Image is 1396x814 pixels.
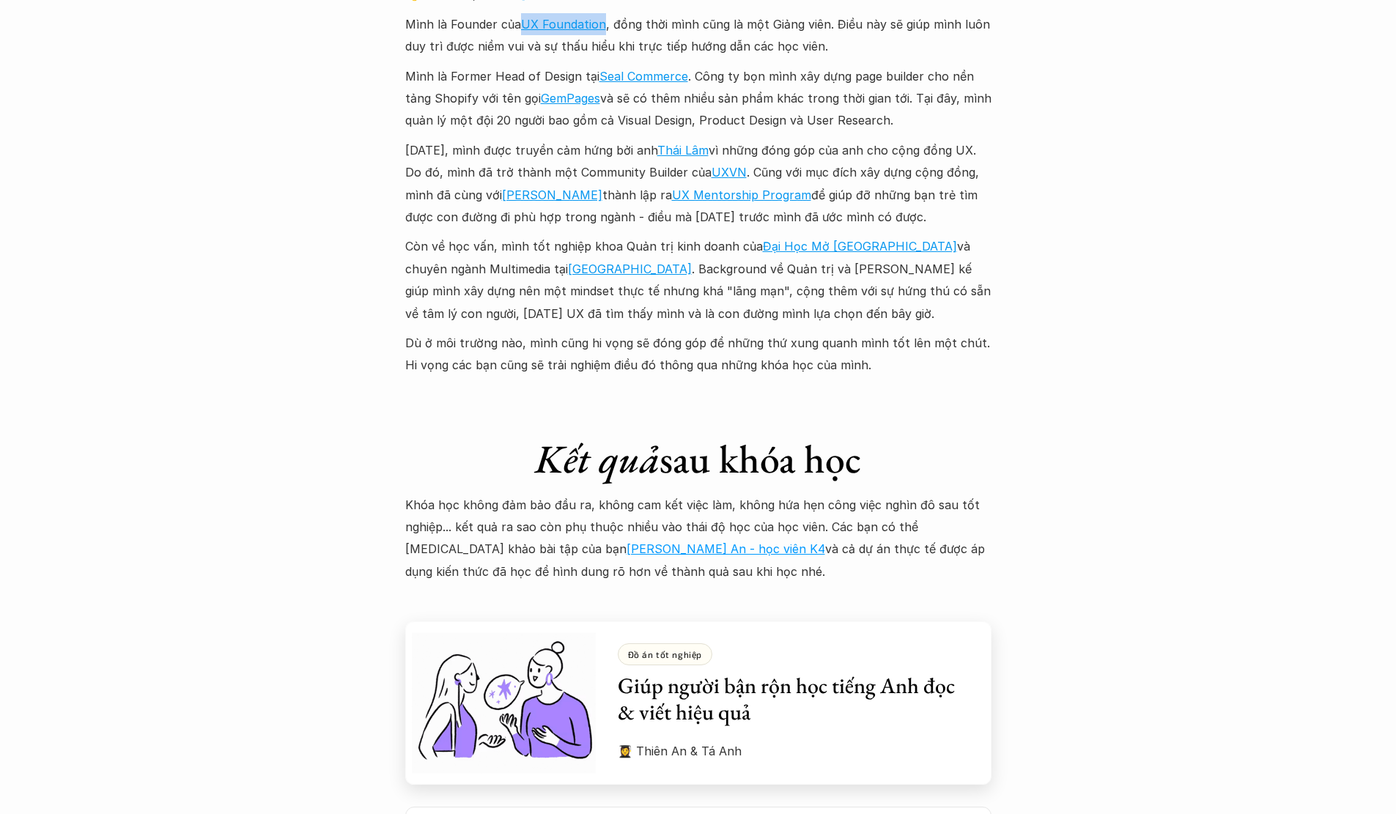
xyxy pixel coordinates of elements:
a: [PERSON_NAME] An - học viên K4 [627,541,825,556]
p: Mình là Former Head of Design tại . Công ty bọn mình xây dựng page builder cho nền tảng Shopify v... [405,65,991,132]
p: Mình là Founder của , đồng thời mình cũng là một Giảng viên. Điều này sẽ giúp mình luôn duy trì đ... [405,13,991,58]
a: [PERSON_NAME] [502,188,602,202]
a: Đại Học Mở [GEOGRAPHIC_DATA] [763,239,957,254]
a: Đồ án tốt nghiệpGiúp người bận rộn học tiếng Anh đọc & viết hiệu quả👩‍🎓 Thiên An & Tá Anh [405,621,991,784]
a: Thái Lâm [657,143,709,158]
p: [DATE], mình được truyền cảm hứng bởi anh vì những đóng góp của anh cho cộng đồng UX. Do đó, mình... [405,139,991,229]
p: Dù ở môi trường nào, mình cũng hi vọng sẽ đóng góp để những thứ xung quanh mình tốt lên một chút.... [405,332,991,377]
h1: sau khóa học [405,435,991,483]
p: Đồ án tốt nghiệp [628,649,703,659]
a: UXVN [712,165,747,180]
a: GemPages [541,91,600,106]
em: Kết quả [535,433,660,484]
a: UX Foundation [521,17,606,32]
p: 👩‍🎓 Thiên An & Tá Anh [618,740,970,762]
a: UX Mentorship Program [672,188,811,202]
p: Còn về học vấn, mình tốt nghiệp khoa Quản trị kinh doanh của và chuyên ngành Multimedia tại . Bac... [405,235,991,325]
a: [GEOGRAPHIC_DATA] [568,262,692,276]
a: Seal Commerce [599,69,688,84]
h3: Giúp người bận rộn học tiếng Anh đọc & viết hiệu quả [618,673,970,725]
p: Khóa học không đảm bảo đầu ra, không cam kết việc làm, không hứa hẹn công việc nghìn đô sau tốt n... [405,494,991,583]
